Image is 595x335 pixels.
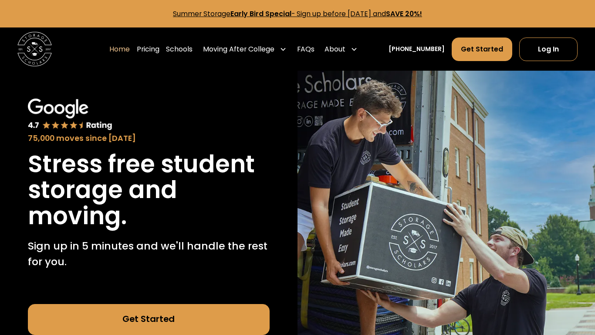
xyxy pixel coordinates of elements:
[28,304,270,335] a: Get Started
[17,32,52,66] img: Storage Scholars main logo
[166,37,193,61] a: Schools
[137,37,159,61] a: Pricing
[325,44,345,55] div: About
[297,37,314,61] a: FAQs
[230,9,291,19] strong: Early Bird Special
[109,37,130,61] a: Home
[28,151,270,230] h1: Stress free student storage and moving.
[321,37,361,61] div: About
[28,99,112,131] img: Google 4.7 star rating
[519,38,578,61] a: Log In
[199,37,290,61] div: Moving After College
[389,44,445,54] a: [PHONE_NUMBER]
[386,9,422,19] strong: SAVE 20%!
[173,9,422,19] a: Summer StorageEarly Bird Special- Sign up before [DATE] andSAVE 20%!
[28,133,270,144] div: 75,000 moves since [DATE]
[203,44,274,55] div: Moving After College
[28,238,270,269] p: Sign up in 5 minutes and we'll handle the rest for you.
[452,38,512,61] a: Get Started
[17,32,52,66] a: home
